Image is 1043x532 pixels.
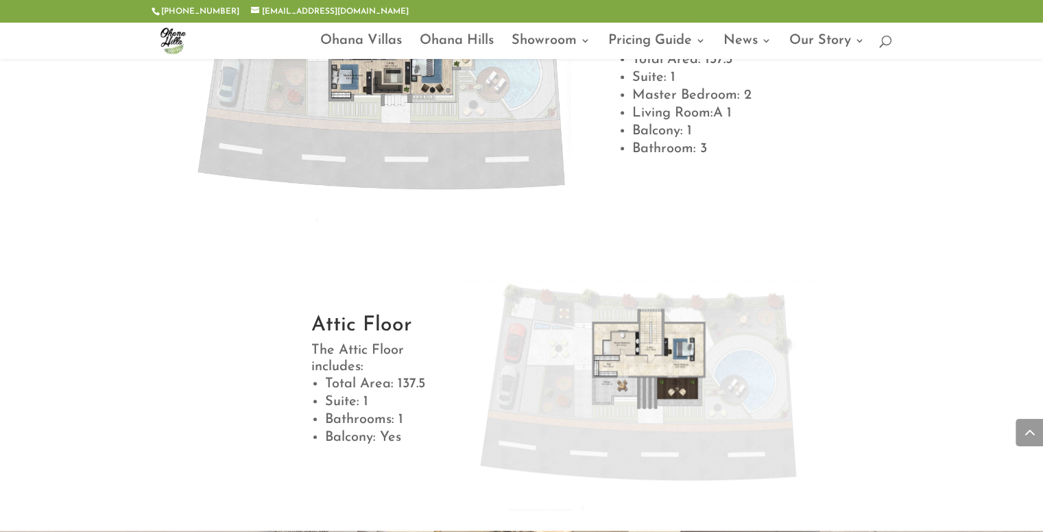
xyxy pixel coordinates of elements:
[723,36,771,59] a: News
[325,411,453,428] li: Bathrooms: 1
[325,393,453,411] li: Suite: 1
[154,22,191,59] img: ohana-hills
[161,8,239,16] a: [PHONE_NUMBER]
[632,86,891,104] li: Master Bedroom: 2
[608,36,706,59] a: Pricing Guide
[251,8,409,16] a: [EMAIL_ADDRESS][DOMAIN_NAME]
[632,104,891,122] li: Living Room:A 1
[632,122,891,140] li: Balcony: 1
[632,140,891,158] li: Bathroom: 3
[789,36,865,59] a: Our Story
[311,343,453,376] p: The Attic Floor includes:
[420,36,494,59] a: Ohana Hills
[632,51,891,69] li: Total Area: 137.5
[632,69,891,86] li: Suite: 1
[320,36,402,59] a: Ohana Villas
[512,36,590,59] a: Showroom
[325,375,453,393] li: Total Area: 137.5
[311,315,453,343] h2: Attic Floor
[325,428,453,446] li: Balcony: Yes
